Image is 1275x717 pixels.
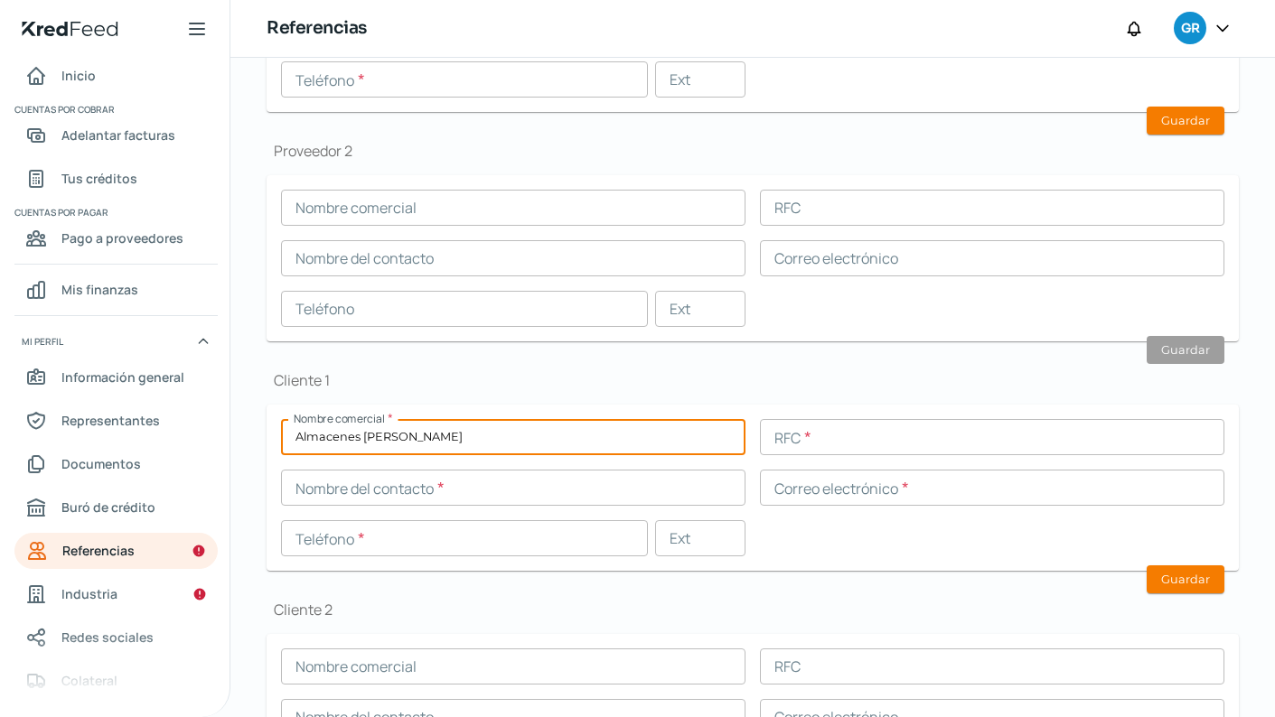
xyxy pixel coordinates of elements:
button: Guardar [1147,107,1224,135]
span: Industria [61,582,117,605]
a: Buró de crédito [14,489,218,526]
a: Adelantar facturas [14,117,218,154]
span: Mis finanzas [61,278,138,301]
a: Referencias [14,533,218,569]
a: Redes sociales [14,619,218,656]
a: Colateral [14,663,218,699]
span: Redes sociales [61,626,154,648]
span: Referencias [62,539,135,562]
span: Tus créditos [61,167,137,190]
span: Inicio [61,64,96,87]
a: Mis finanzas [14,272,218,308]
span: Nombre comercial [294,411,385,426]
a: Inicio [14,58,218,94]
span: Buró de crédito [61,496,155,518]
button: Guardar [1147,336,1224,364]
span: Cuentas por pagar [14,204,215,220]
a: Información general [14,359,218,396]
h1: Referencias [267,15,367,42]
h1: Cliente 2 [267,600,1239,619]
span: Representantes [61,409,160,432]
span: Documentos [61,452,141,475]
button: Guardar [1147,565,1224,593]
h1: Proveedor 2 [267,141,1239,161]
span: GR [1181,18,1199,40]
a: Tus créditos [14,161,218,197]
a: Documentos [14,446,218,482]
a: Industria [14,576,218,612]
h1: Cliente 1 [267,370,1239,390]
span: Cuentas por cobrar [14,101,215,117]
span: Adelantar facturas [61,124,175,146]
span: Pago a proveedores [61,227,183,249]
span: Colateral [61,669,117,692]
a: Representantes [14,403,218,439]
a: Pago a proveedores [14,220,218,256]
span: Mi perfil [22,333,63,349]
span: Información general [61,366,184,388]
